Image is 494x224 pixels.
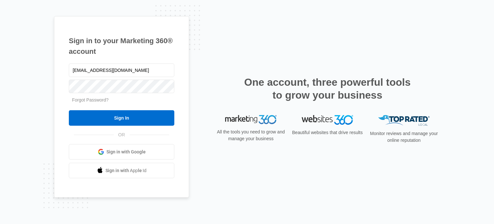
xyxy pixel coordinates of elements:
h2: One account, three powerful tools to grow your business [242,76,413,102]
span: Sign in with Apple Id [105,167,147,174]
a: Forgot Password? [72,97,109,102]
img: Top Rated Local [378,115,430,126]
span: OR [114,131,130,138]
a: Sign in with Apple Id [69,163,174,178]
span: Sign in with Google [106,149,146,155]
input: Email [69,63,174,77]
p: Monitor reviews and manage your online reputation [368,130,440,144]
p: All the tools you need to grow and manage your business [215,129,287,142]
img: Marketing 360 [225,115,277,124]
input: Sign In [69,110,174,126]
a: Sign in with Google [69,144,174,160]
h1: Sign in to your Marketing 360® account [69,35,174,57]
p: Beautiful websites that drive results [291,129,363,136]
img: Websites 360 [302,115,353,124]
